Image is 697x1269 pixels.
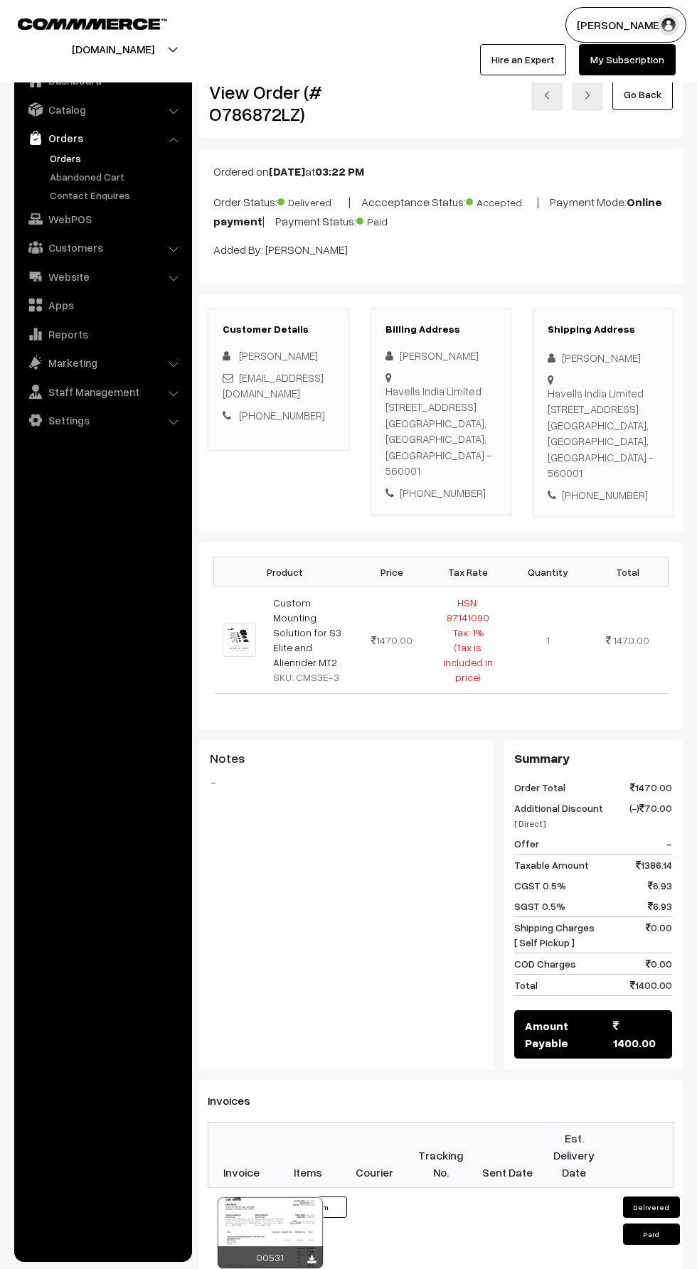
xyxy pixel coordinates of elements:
div: Havells India Limited [STREET_ADDRESS] [GEOGRAPHIC_DATA], [GEOGRAPHIC_DATA], [GEOGRAPHIC_DATA] - ... [548,385,659,481]
th: Product [214,557,356,587]
div: [PHONE_NUMBER] [385,485,497,501]
span: Delivered [277,191,348,210]
th: Courier [341,1123,408,1188]
a: Marketing [18,350,187,375]
h3: Billing Address [385,323,497,336]
span: Additional Discount [514,801,603,830]
div: SKU: CMS3E-3 [273,670,348,685]
b: 03:22 PM [315,164,364,178]
span: 6.93 [648,878,672,893]
span: 1 [546,634,550,646]
a: Catalog [18,97,187,122]
a: [EMAIL_ADDRESS][DOMAIN_NAME] [223,371,324,400]
a: Go Back [612,79,673,110]
button: Delivered [623,1196,680,1218]
div: [PERSON_NAME] [385,348,497,364]
span: 1400.00 [630,978,672,992]
th: Sent Date [474,1123,541,1188]
span: COD Charges [514,956,576,971]
span: Accepted [466,191,537,210]
h2: View Order (# O786872LZ) [209,81,349,125]
a: WebPOS [18,206,187,232]
button: [PERSON_NAME] [565,7,686,43]
a: Abandoned Cart [46,169,187,184]
span: Invoices [208,1093,267,1108]
span: 1400.00 [613,1017,661,1051]
span: Offer [514,836,539,851]
img: WhatsApp Image 2025-02-05 at 14.40.25_155c042f.jpg [223,623,256,657]
img: left-arrow.png [543,91,551,100]
span: Taxable Amount [514,857,589,872]
th: Items [275,1123,341,1188]
span: 1470.00 [630,780,672,795]
a: My Subscription [579,44,676,75]
h3: Notes [210,751,482,766]
a: Orders [18,125,187,151]
div: [PERSON_NAME] [548,350,659,366]
p: Order Status: | Accceptance Status: | Payment Mode: | Payment Status: [213,191,669,230]
span: Shipping Charges [ Self Pickup ] [514,920,595,950]
span: 1386.14 [636,857,672,872]
a: COMMMERCE [18,14,142,31]
th: Total [587,557,668,587]
span: (-) 70.00 [629,801,672,830]
a: Reports [18,321,187,347]
a: Contact Enquires [46,188,187,203]
span: - [666,836,672,851]
button: [DOMAIN_NAME] [22,31,204,67]
span: [PERSON_NAME] [239,349,318,362]
th: Price [356,557,428,587]
span: SGST 0.5% [514,899,565,914]
span: 0.00 [646,956,672,971]
th: Quantity [508,557,587,587]
span: 1470.00 [371,634,413,646]
a: [PHONE_NUMBER] [239,409,325,422]
p: Added By: [PERSON_NAME] [213,241,669,258]
span: Paid [356,210,427,229]
th: Tax Rate [428,557,508,587]
span: [ Direct ] [514,818,546,829]
button: Paid [623,1224,680,1245]
span: Order Total [514,780,565,795]
a: Custom Mounting Solution for S3 Elite and Alienrider MT2 [273,596,341,668]
span: Amount Payable [525,1017,614,1051]
h3: Customer Details [223,323,334,336]
blockquote: - [210,773,482,791]
span: 0.00 [646,920,672,950]
h3: Shipping Address [548,323,659,336]
p: Ordered on at [213,163,669,180]
a: Apps [18,292,187,318]
h3: Summary [514,751,672,766]
div: Havells India Limited [STREET_ADDRESS] [GEOGRAPHIC_DATA], [GEOGRAPHIC_DATA], [GEOGRAPHIC_DATA] - ... [385,383,497,479]
span: HSN: 87141090 Tax: 1% (Tax is included in price) [443,596,493,683]
img: COMMMERCE [18,18,167,29]
a: Staff Management [18,379,187,405]
b: [DATE] [269,164,305,178]
img: user [658,14,679,36]
th: Tracking No. [408,1123,474,1188]
a: Settings [18,407,187,433]
div: 00531 [218,1246,323,1268]
a: Hire an Expert [480,44,566,75]
a: Orders [46,151,187,166]
span: Total [514,978,538,992]
span: 1470.00 [613,634,649,646]
th: Invoice [208,1123,275,1188]
img: right-arrow.png [583,91,592,100]
span: CGST 0.5% [514,878,566,893]
a: Website [18,264,187,289]
div: [PHONE_NUMBER] [548,487,659,503]
a: Customers [18,235,187,260]
th: Est. Delivery Date [541,1123,607,1188]
span: 6.93 [648,899,672,914]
